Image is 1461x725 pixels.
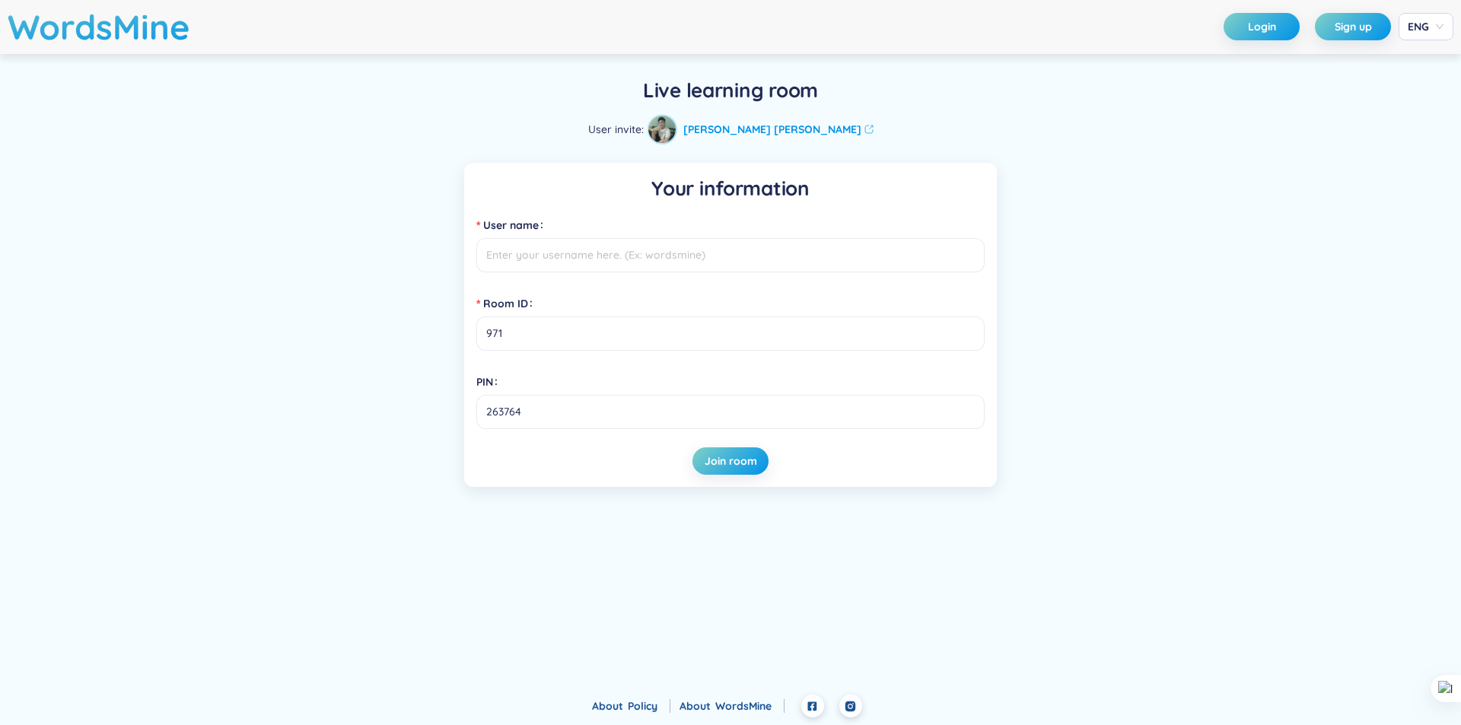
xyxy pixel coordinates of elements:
label: Room ID [476,291,539,316]
input: Room ID [476,316,985,351]
div: About [592,698,670,714]
button: Sign up [1315,13,1391,40]
a: WordsMine [715,699,785,713]
img: avatar [648,116,676,143]
span: Sign up [1335,19,1372,34]
input: PIN [476,395,985,429]
a: [PERSON_NAME] [PERSON_NAME] [683,121,874,138]
span: Login [1248,19,1276,34]
input: User name [476,238,985,272]
span: ENG [1408,19,1444,34]
strong: [PERSON_NAME] [PERSON_NAME] [683,121,861,138]
div: About [680,698,785,714]
button: Join room [692,447,769,475]
span: Join room [705,453,757,469]
h5: Live learning room [643,77,818,104]
h5: Your information [476,175,985,202]
div: User invite : [588,114,874,145]
button: Login [1224,13,1300,40]
label: User name [476,213,549,237]
label: PIN [476,370,504,394]
a: Policy [628,699,670,713]
a: avatar [647,114,677,145]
